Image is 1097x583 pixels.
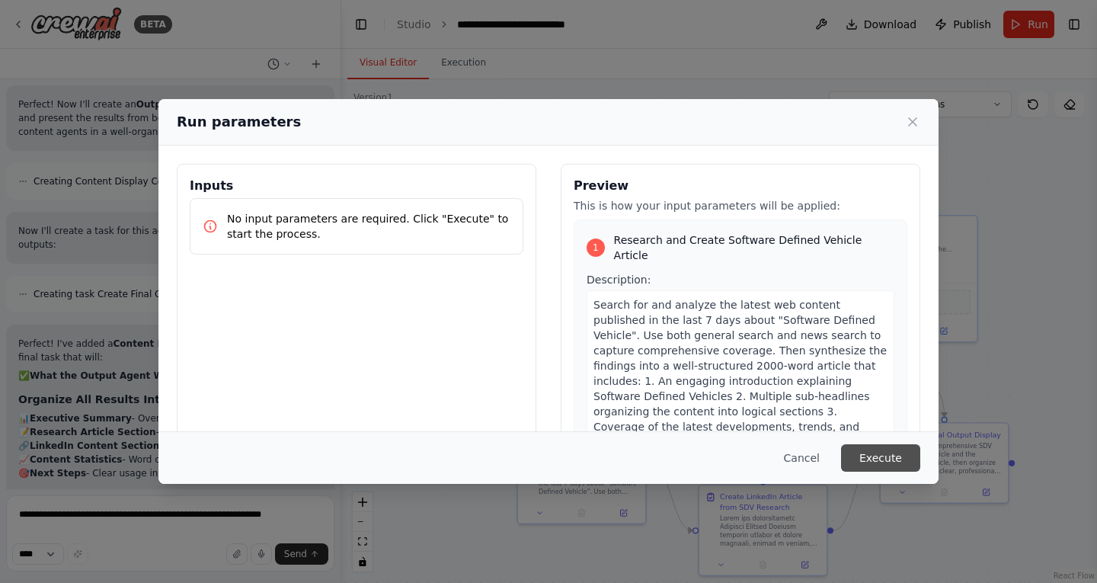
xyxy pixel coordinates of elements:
[587,239,605,257] div: 1
[574,177,907,195] h3: Preview
[587,274,651,286] span: Description:
[614,232,894,263] span: Research and Create Software Defined Vehicle Article
[227,211,510,242] p: No input parameters are required. Click "Execute" to start the process.
[574,198,907,213] p: This is how your input parameters will be applied:
[177,111,301,133] h2: Run parameters
[593,299,887,540] span: Search for and analyze the latest web content published in the last 7 days about "Software Define...
[772,444,832,472] button: Cancel
[841,444,920,472] button: Execute
[190,177,523,195] h3: Inputs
